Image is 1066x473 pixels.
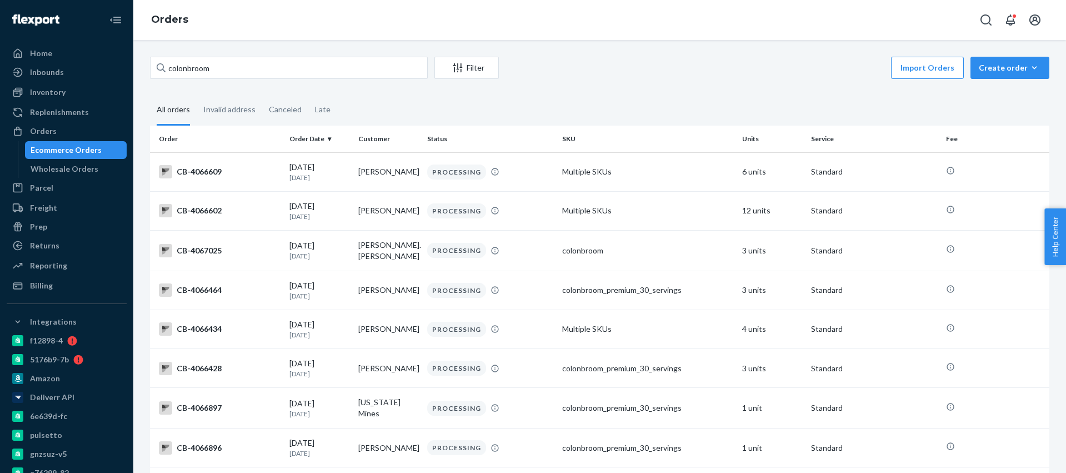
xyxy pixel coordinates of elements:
button: Open Search Box [975,9,997,31]
div: Inbounds [30,67,64,78]
button: Filter [434,57,499,79]
p: Standard [811,402,937,414]
div: colonbroom_premium_30_servings [562,442,733,454]
div: [DATE] [289,437,349,458]
div: Create order [979,62,1041,73]
a: Billing [7,277,127,295]
div: colonbroom [562,245,733,256]
div: Home [30,48,52,59]
div: Freight [30,202,57,213]
div: [DATE] [289,398,349,419]
th: Service [807,126,942,152]
p: Standard [811,323,937,335]
div: CB-4066602 [159,204,281,217]
th: Units [738,126,807,152]
td: 1 unit [738,429,807,467]
div: [DATE] [289,240,349,261]
td: 3 units [738,230,807,271]
img: Flexport logo [12,14,59,26]
div: Invalid address [203,95,256,124]
a: Home [7,44,127,62]
div: colonbroom_premium_30_servings [562,402,733,414]
p: [DATE] [289,173,349,182]
div: f12898-4 [30,335,63,346]
div: Wholesale Orders [31,163,98,175]
div: Inventory [30,87,66,98]
div: [DATE] [289,319,349,340]
div: Orders [30,126,57,137]
p: [DATE] [289,291,349,301]
div: PROCESSING [427,322,486,337]
td: 3 units [738,349,807,388]
div: Canceled [269,95,302,124]
div: CB-4066609 [159,165,281,178]
ol: breadcrumbs [142,4,197,36]
td: Multiple SKUs [558,152,738,191]
p: [DATE] [289,330,349,340]
div: CB-4066896 [159,441,281,455]
div: Returns [30,240,59,251]
div: Amazon [30,373,60,384]
a: Inventory [7,83,127,101]
td: 6 units [738,152,807,191]
td: 12 units [738,191,807,230]
button: Create order [970,57,1049,79]
div: Replenishments [30,107,89,118]
div: colonbroom_premium_30_servings [562,285,733,296]
div: Ecommerce Orders [31,145,102,156]
div: Reporting [30,260,67,271]
td: [PERSON_NAME]. [PERSON_NAME] [354,230,423,271]
a: Wholesale Orders [25,160,127,178]
div: CB-4066434 [159,322,281,336]
p: [DATE] [289,449,349,458]
a: Returns [7,237,127,255]
a: Inbounds [7,63,127,81]
div: [DATE] [289,358,349,379]
a: Orders [151,13,188,26]
div: PROCESSING [427,165,486,180]
div: colonbroom_premium_30_servings [562,363,733,374]
div: All orders [157,95,190,126]
div: Late [315,95,331,124]
div: pulsetto [30,430,62,441]
div: gnzsuz-v5 [30,449,67,460]
div: CB-4066464 [159,283,281,297]
a: gnzsuz-v5 [7,445,127,463]
td: [PERSON_NAME] [354,429,423,467]
th: SKU [558,126,738,152]
button: Integrations [7,313,127,331]
a: Reporting [7,257,127,275]
td: 4 units [738,310,807,348]
p: [DATE] [289,369,349,379]
a: Amazon [7,370,127,387]
div: Billing [30,280,53,291]
a: Freight [7,199,127,217]
button: Import Orders [891,57,964,79]
td: 3 units [738,271,807,310]
button: Open notifications [999,9,1022,31]
a: Ecommerce Orders [25,141,127,159]
p: [DATE] [289,251,349,261]
div: PROCESSING [427,283,486,298]
div: [DATE] [289,201,349,221]
button: Close Navigation [104,9,127,31]
p: Standard [811,285,937,296]
div: Integrations [30,316,77,327]
a: Parcel [7,179,127,197]
div: 6e639d-fc [30,411,67,422]
div: PROCESSING [427,203,486,218]
th: Fee [942,126,1049,152]
th: Order Date [285,126,354,152]
td: [PERSON_NAME] [354,271,423,310]
div: Deliverr API [30,392,74,403]
div: PROCESSING [427,440,486,455]
div: [DATE] [289,162,349,182]
p: Standard [811,166,937,177]
td: [US_STATE] Mines [354,388,423,429]
button: Help Center [1044,208,1066,265]
p: Standard [811,442,937,454]
div: Parcel [30,182,53,193]
p: Standard [811,245,937,256]
td: Multiple SKUs [558,310,738,348]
